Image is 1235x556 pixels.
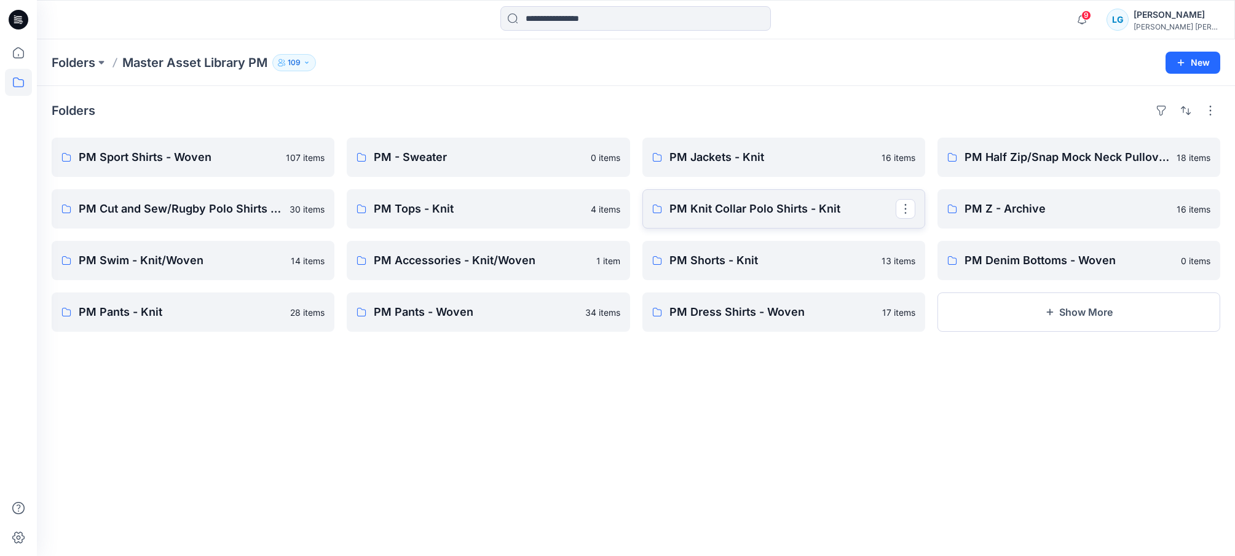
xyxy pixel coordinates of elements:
[290,203,325,216] p: 30 items
[52,241,334,280] a: PM Swim - Knit/Woven14 items
[122,54,267,71] p: Master Asset Library PM
[52,138,334,177] a: PM Sport Shirts - Woven107 items
[937,241,1220,280] a: PM Denim Bottoms - Woven0 items
[1181,254,1210,267] p: 0 items
[1134,7,1220,22] div: [PERSON_NAME]
[291,254,325,267] p: 14 items
[288,56,301,69] p: 109
[937,292,1220,332] button: Show More
[347,189,629,229] a: PM Tops - Knit4 items
[585,306,620,319] p: 34 items
[374,303,577,321] p: PM Pants - Woven
[596,254,620,267] p: 1 item
[1134,22,1220,31] div: [PERSON_NAME] [PERSON_NAME]
[937,189,1220,229] a: PM Z - Archive16 items
[591,151,620,164] p: 0 items
[669,149,874,166] p: PM Jackets - Knit
[1081,10,1091,20] span: 9
[286,151,325,164] p: 107 items
[1107,9,1129,31] div: LG
[52,189,334,229] a: PM Cut and Sew/Rugby Polo Shirts - Knit30 items
[669,303,875,321] p: PM Dress Shirts - Woven
[965,149,1169,166] p: PM Half Zip/Snap Mock Neck Pullovers - Knit
[669,200,896,217] p: PM Knit Collar Polo Shirts - Knit
[79,200,282,217] p: PM Cut and Sew/Rugby Polo Shirts - Knit
[882,151,915,164] p: 16 items
[374,200,583,217] p: PM Tops - Knit
[642,189,925,229] a: PM Knit Collar Polo Shirts - Knit
[965,200,1169,217] p: PM Z - Archive
[937,138,1220,177] a: PM Half Zip/Snap Mock Neck Pullovers - Knit18 items
[79,303,283,321] p: PM Pants - Knit
[290,306,325,319] p: 28 items
[52,103,95,118] h4: Folders
[1177,203,1210,216] p: 16 items
[669,252,874,269] p: PM Shorts - Knit
[52,54,95,71] a: Folders
[1166,52,1220,74] button: New
[1177,151,1210,164] p: 18 items
[882,306,915,319] p: 17 items
[642,292,925,332] a: PM Dress Shirts - Woven17 items
[642,138,925,177] a: PM Jackets - Knit16 items
[272,54,316,71] button: 109
[642,241,925,280] a: PM Shorts - Knit13 items
[347,241,629,280] a: PM Accessories - Knit/Woven1 item
[347,292,629,332] a: PM Pants - Woven34 items
[882,254,915,267] p: 13 items
[347,138,629,177] a: PM - Sweater0 items
[591,203,620,216] p: 4 items
[52,292,334,332] a: PM Pants - Knit28 items
[965,252,1174,269] p: PM Denim Bottoms - Woven
[79,149,278,166] p: PM Sport Shirts - Woven
[374,252,588,269] p: PM Accessories - Knit/Woven
[374,149,583,166] p: PM - Sweater
[79,252,283,269] p: PM Swim - Knit/Woven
